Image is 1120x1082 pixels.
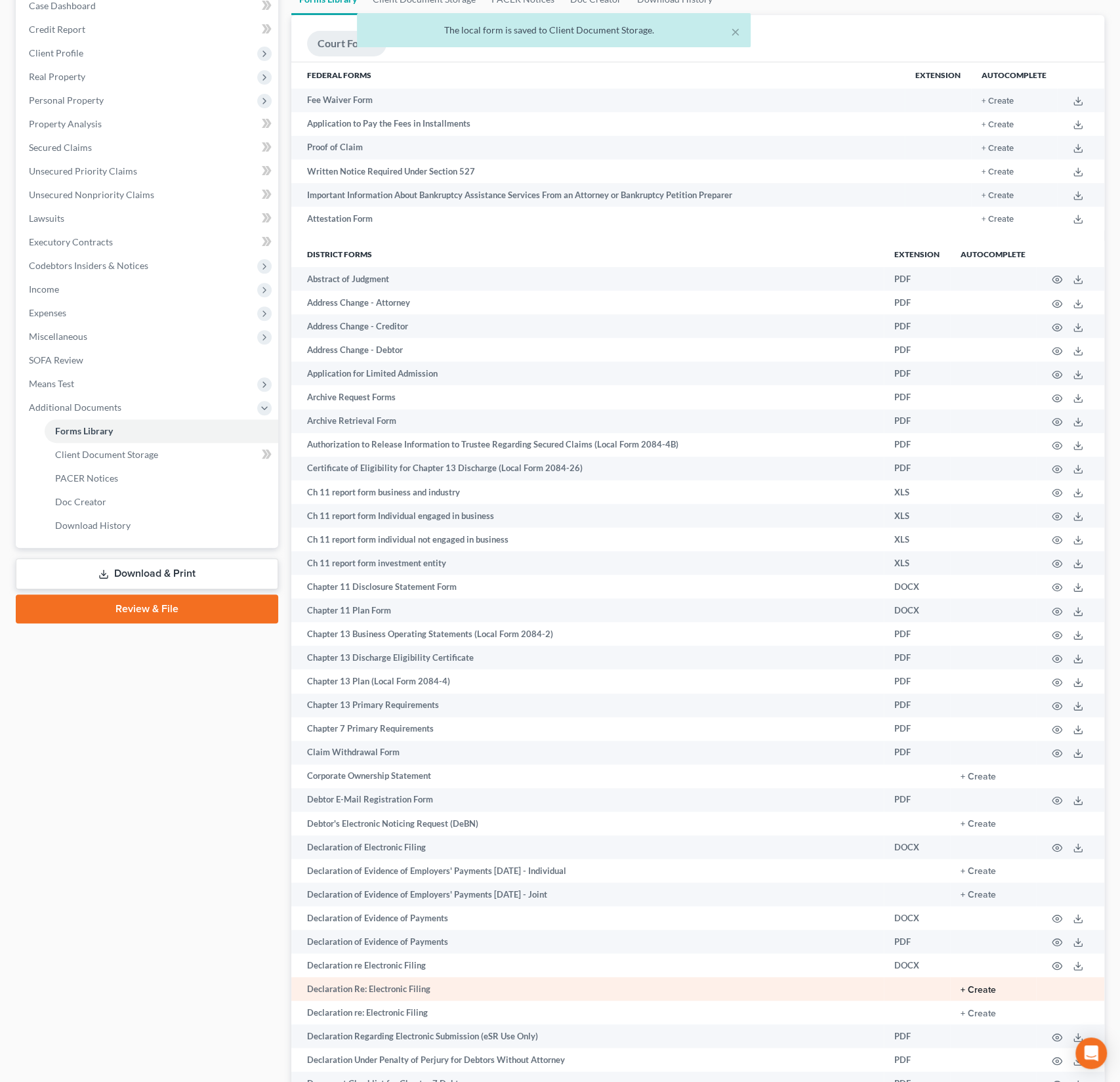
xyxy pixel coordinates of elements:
[45,419,278,443] a: Forms Library
[291,338,884,362] td: Address Change - Debtor
[884,457,950,480] td: PDF
[291,741,884,764] td: Claim Withdrawal Form
[961,890,996,900] button: + Create
[16,558,278,589] a: Download & Print
[291,504,884,528] td: Ch 11 report form Individual engaged in business
[45,514,278,537] a: Download History
[291,480,884,504] td: Ch 11 report form business and industry
[291,89,905,112] td: Fee Waiver Form
[884,551,950,575] td: XLS
[29,236,113,247] span: Executory Contracts
[291,812,884,835] td: Debtor's Electronic Noticing Request (DeBN)
[884,433,950,457] td: PDF
[884,267,950,291] td: PDF
[731,24,740,39] button: ×
[291,1001,884,1024] td: Declaration re: Electronic Filing
[291,669,884,693] td: Chapter 13 Plan (Local Form 2084-4)
[884,362,950,385] td: PDF
[18,183,278,207] a: Unsecured Nonpriority Claims
[884,291,950,314] td: PDF
[291,385,884,409] td: Archive Request Forms
[291,433,884,457] td: Authorization to Release Information to Trustee Regarding Secured Claims (Local Form 2084-4B)
[884,741,950,764] td: PDF
[961,867,996,876] button: + Create
[45,467,278,490] a: PACER Notices
[291,694,884,717] td: Chapter 13 Primary Requirements
[291,764,884,788] td: Corporate Ownership Statement
[291,62,905,89] th: Federal Forms
[961,820,996,829] button: + Create
[884,314,950,338] td: PDF
[982,192,1014,200] button: + Create
[884,717,950,741] td: PDF
[982,97,1014,106] button: + Create
[291,207,905,230] td: Attestation Form
[905,62,971,89] th: Extension
[291,1048,884,1072] td: Declaration Under Penalty of Perjury for Debtors Without Attorney
[291,835,884,859] td: Declaration of Electronic Filing
[367,24,740,37] div: The local form is saved to Client Document Storage.
[884,930,950,953] td: PDF
[291,409,884,433] td: Archive Retrieval Form
[961,1009,996,1018] button: + Create
[291,977,884,1001] td: Declaration Re: Electronic Filing
[29,283,59,295] span: Income
[55,472,118,484] span: PACER Notices
[29,402,121,413] span: Additional Documents
[55,520,131,531] span: Download History
[884,528,950,551] td: XLS
[45,443,278,467] a: Client Document Storage
[291,136,905,159] td: Proof of Claim
[29,47,83,58] span: Client Profile
[1075,1037,1107,1069] div: Open Intercom Messenger
[884,338,950,362] td: PDF
[884,385,950,409] td: PDF
[291,906,884,930] td: Declaration of Evidence of Payments
[961,986,996,995] button: + Create
[884,646,950,669] td: PDF
[291,883,884,906] td: Declaration of Evidence of Employers' Payments [DATE] - Joint
[884,575,950,598] td: DOCX
[29,165,137,177] span: Unsecured Priority Claims
[884,598,950,622] td: DOCX
[884,241,950,267] th: Extension
[884,788,950,812] td: PDF
[16,594,278,623] a: Review & File
[291,457,884,480] td: Certificate of Eligibility for Chapter 13 Discharge (Local Form 2084-26)
[29,189,154,200] span: Unsecured Nonpriority Claims
[884,835,950,859] td: DOCX
[971,62,1057,89] th: Autocomplete
[291,859,884,883] td: Declaration of Evidence of Employers' Payments [DATE] - Individual
[961,772,996,781] button: + Create
[55,449,158,460] span: Client Document Storage
[18,230,278,254] a: Executory Contracts
[291,551,884,575] td: Ch 11 report form investment entity
[29,118,102,129] span: Property Analysis
[18,348,278,372] a: SOFA Review
[291,788,884,812] td: Debtor E-Mail Registration Form
[55,425,113,436] span: Forms Library
[884,1048,950,1072] td: PDF
[18,159,278,183] a: Unsecured Priority Claims
[291,1024,884,1048] td: Declaration Regarding Electronic Submission (eSR Use Only)
[29,142,92,153] span: Secured Claims
[982,215,1014,224] button: + Create
[55,496,106,507] span: Doc Creator
[29,94,104,106] span: Personal Property
[291,717,884,741] td: Chapter 7 Primary Requirements
[884,953,950,977] td: DOCX
[291,241,884,267] th: District forms
[291,598,884,622] td: Chapter 11 Plan Form
[982,168,1014,177] button: + Create
[291,267,884,291] td: Abstract of Judgment
[29,213,64,224] span: Lawsuits
[950,241,1036,267] th: Autocomplete
[884,669,950,693] td: PDF
[291,112,905,136] td: Application to Pay the Fees in Installments
[291,953,884,977] td: Declaration re Electronic Filing
[291,183,905,207] td: Important Information About Bankruptcy Assistance Services From an Attorney or Bankruptcy Petitio...
[291,159,905,183] td: Written Notice Required Under Section 527
[29,378,74,389] span: Means Test
[45,490,278,514] a: Doc Creator
[982,144,1014,153] button: + Create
